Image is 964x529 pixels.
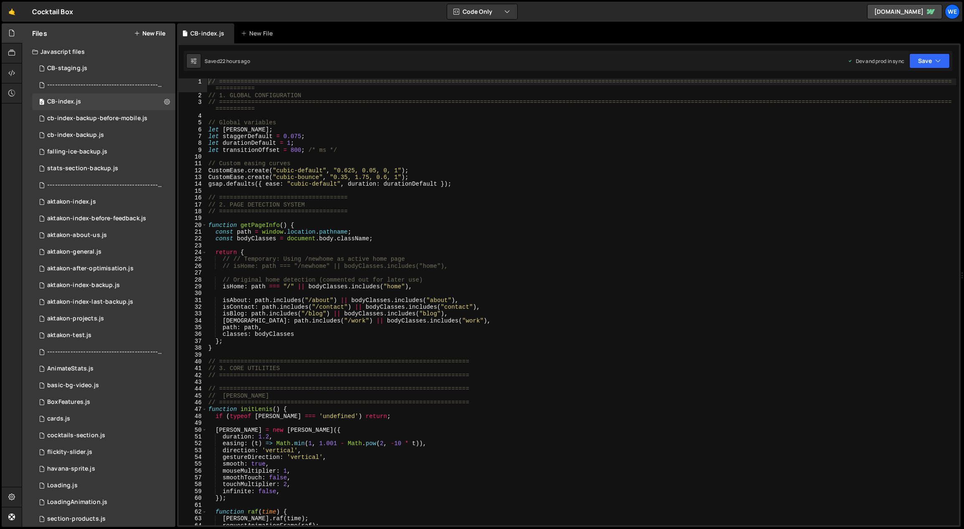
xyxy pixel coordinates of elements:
[179,167,207,174] div: 12
[39,99,44,106] span: 0
[179,502,207,509] div: 61
[32,427,175,444] div: 12094/36060.js
[179,420,207,426] div: 49
[179,304,207,310] div: 32
[22,43,175,60] div: Javascript files
[179,495,207,501] div: 60
[47,332,91,339] div: aktakon-test.js
[32,511,175,527] div: 12094/36059.js
[179,338,207,345] div: 37
[179,188,207,194] div: 15
[179,160,207,167] div: 11
[179,481,207,488] div: 58
[32,260,175,277] div: 12094/46147.js
[179,393,207,399] div: 45
[179,277,207,283] div: 28
[179,119,207,126] div: 5
[47,181,162,189] div: ----------------------------------------------------------------.js
[179,222,207,229] div: 20
[47,81,162,89] div: --------------------------------------------------------------------------------.js
[179,283,207,290] div: 29
[179,474,207,481] div: 57
[32,494,175,511] div: 12094/30492.js
[179,99,207,113] div: 3
[47,499,107,506] div: LoadingAnimation.js
[179,263,207,270] div: 26
[179,385,207,392] div: 44
[179,379,207,385] div: 43
[32,444,175,461] div: 12094/35474.js
[32,227,175,244] div: 12094/44521.js
[32,344,178,360] div: 12094/46985.js
[179,147,207,154] div: 9
[47,315,104,322] div: aktakon-projects.js
[47,65,87,72] div: CB-staging.js
[32,177,178,194] div: 12094/46984.js
[47,382,99,389] div: basic-bg-video.js
[32,394,175,411] div: 12094/30497.js
[179,358,207,365] div: 40
[32,327,175,344] div: 12094/45381.js
[32,411,175,427] div: 12094/34793.js
[47,432,105,439] div: cocktails-section.js
[179,310,207,317] div: 33
[32,194,175,210] div: 12094/43364.js
[47,131,104,139] div: cb-index-backup.js
[179,113,207,119] div: 4
[179,331,207,338] div: 36
[447,4,517,19] button: Code Only
[47,165,118,172] div: stats-section-backup.js
[179,488,207,495] div: 59
[32,110,175,127] div: 12094/47451.js
[47,348,162,356] div: ----------------------------------------------------------------------------------------.js
[32,294,175,310] div: 12094/44999.js
[32,77,178,93] div: 12094/47546.js
[47,282,120,289] div: aktakon-index-backup.js
[179,202,207,208] div: 17
[909,53,950,68] button: Save
[47,448,92,456] div: flickity-slider.js
[32,277,175,294] div: 12094/44174.js
[47,232,107,239] div: aktakon-about-us.js
[179,133,207,140] div: 7
[32,7,73,17] div: Cocktail Box
[179,427,207,433] div: 50
[47,482,78,489] div: Loading.js
[179,78,207,92] div: 1
[179,126,207,133] div: 6
[47,265,134,272] div: aktakon-after-optimisation.js
[32,93,175,110] div: 12094/46486.js
[47,398,90,406] div: BoxFeatures.js
[32,377,175,394] div: 12094/36058.js
[867,4,942,19] a: [DOMAIN_NAME]
[47,98,81,106] div: CB-index.js
[205,58,250,65] div: Saved
[220,58,250,65] div: 22 hours ago
[179,256,207,262] div: 25
[47,415,70,423] div: cards.js
[2,2,22,22] a: 🤙
[179,297,207,304] div: 31
[848,58,904,65] div: Dev and prod in sync
[179,515,207,522] div: 63
[179,352,207,358] div: 39
[47,465,95,473] div: havana-sprite.js
[190,29,224,38] div: CB-index.js
[241,29,276,38] div: New File
[47,115,147,122] div: cb-index-backup-before-mobile.js
[32,144,175,160] div: 12094/47253.js
[179,454,207,461] div: 54
[179,249,207,256] div: 24
[134,30,165,37] button: New File
[179,242,207,249] div: 23
[179,270,207,276] div: 27
[179,433,207,440] div: 51
[179,406,207,413] div: 47
[179,372,207,379] div: 42
[32,29,47,38] h2: Files
[179,317,207,324] div: 34
[32,127,175,144] div: 12094/46847.js
[179,208,207,215] div: 18
[945,4,960,19] a: We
